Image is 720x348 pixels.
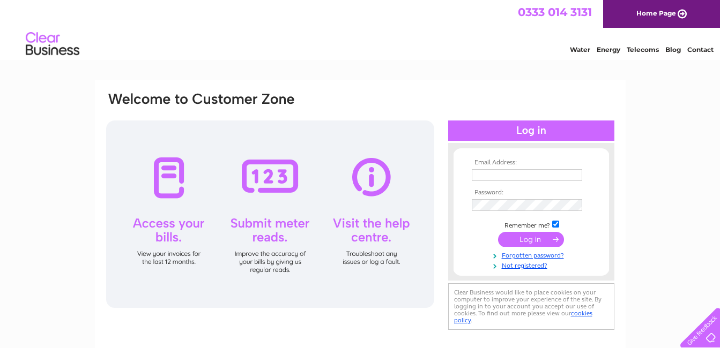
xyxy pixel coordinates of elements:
[454,309,592,324] a: cookies policy
[627,46,659,54] a: Telecoms
[570,46,590,54] a: Water
[498,232,564,247] input: Submit
[687,46,714,54] a: Contact
[518,5,592,19] a: 0333 014 3131
[107,6,614,52] div: Clear Business is a trading name of Verastar Limited (registered in [GEOGRAPHIC_DATA] No. 3667643...
[472,260,593,270] a: Not registered?
[472,249,593,260] a: Forgotten password?
[469,219,593,230] td: Remember me?
[597,46,620,54] a: Energy
[469,189,593,196] th: Password:
[469,159,593,167] th: Email Address:
[665,46,681,54] a: Blog
[448,283,614,330] div: Clear Business would like to place cookies on your computer to improve your experience of the sit...
[25,28,80,60] img: logo.png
